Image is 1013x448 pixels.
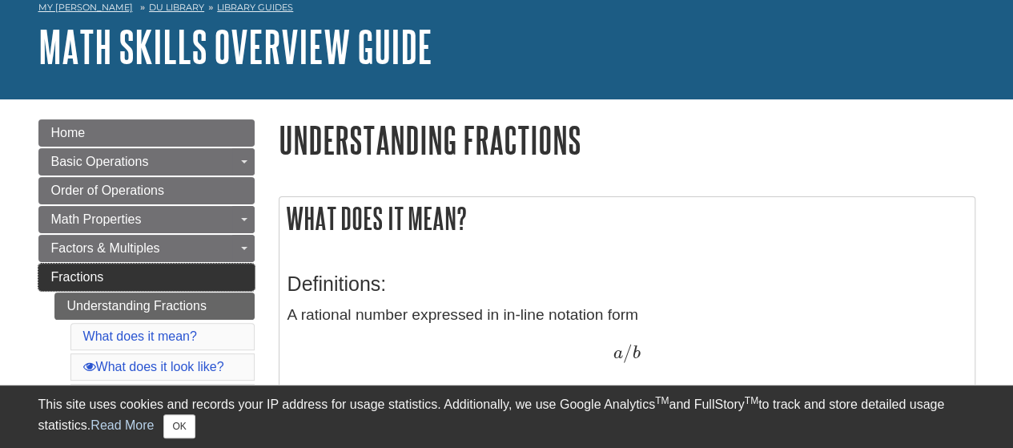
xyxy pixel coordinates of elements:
sup: TM [655,395,669,406]
span: b [632,345,640,362]
a: Basic Operations [38,148,255,176]
a: Order of Operations [38,177,255,204]
button: Close [163,414,195,438]
a: My [PERSON_NAME] [38,1,133,14]
a: What does it mean? [83,329,197,343]
h3: Definitions: [287,272,967,296]
a: Factors & Multiples [38,235,255,262]
a: Read More [90,418,154,432]
span: Factors & Multiples [51,241,160,255]
span: Home [51,126,86,139]
span: Math Properties [51,212,142,226]
a: Math Skills Overview Guide [38,22,432,71]
span: Basic Operations [51,155,149,168]
a: What does it look like? [83,360,224,373]
a: Math Properties [38,206,255,233]
span: Order of Operations [51,184,164,197]
span: Fractions [51,270,104,284]
a: Fractions [38,264,255,291]
h2: What does it mean? [279,197,975,240]
sup: TM [745,395,758,406]
h1: Understanding Fractions [279,119,975,160]
a: DU Library [149,2,204,13]
a: Library Guides [217,2,293,13]
span: / [622,341,632,363]
a: Home [38,119,255,147]
div: This site uses cookies and records your IP address for usage statistics. Additionally, we use Goo... [38,395,975,438]
span: a [613,345,622,362]
a: Understanding Fractions [54,293,255,320]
